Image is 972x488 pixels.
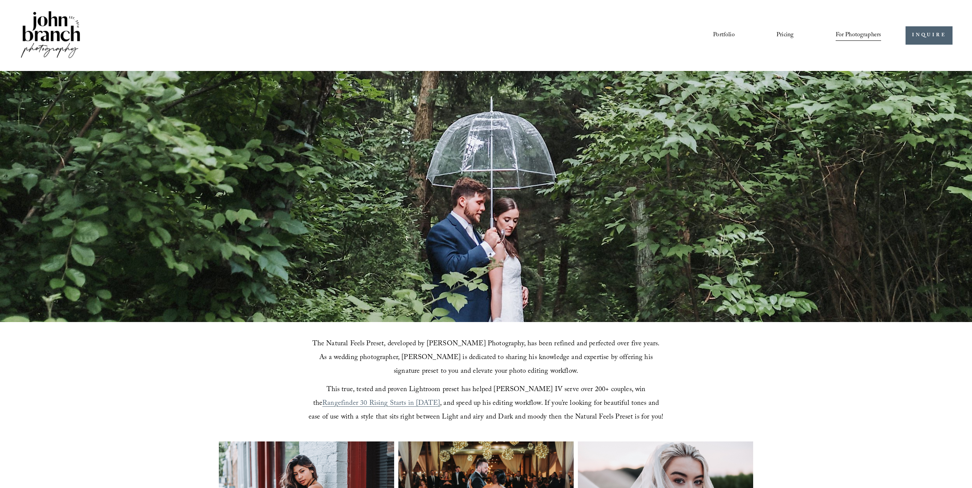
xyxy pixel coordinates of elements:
a: folder dropdown [836,29,881,42]
a: Portfolio [713,29,734,42]
span: This true, tested and proven Lightroom preset has helped [PERSON_NAME] IV serve over 200+ couples... [313,384,648,410]
a: INQUIRE [906,26,953,45]
span: For Photographers [836,29,881,41]
a: Pricing [776,29,794,42]
img: John Branch IV Photography [19,10,81,61]
span: , and speed up his editing workflow. If you’re looking for beautiful tones and ease of use with a... [309,398,663,424]
a: Rangefinder 30 Rising Starts in [DATE] [322,398,440,410]
span: The Natural Feels Preset, developed by [PERSON_NAME] Photography, has been refined and perfected ... [312,338,662,378]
